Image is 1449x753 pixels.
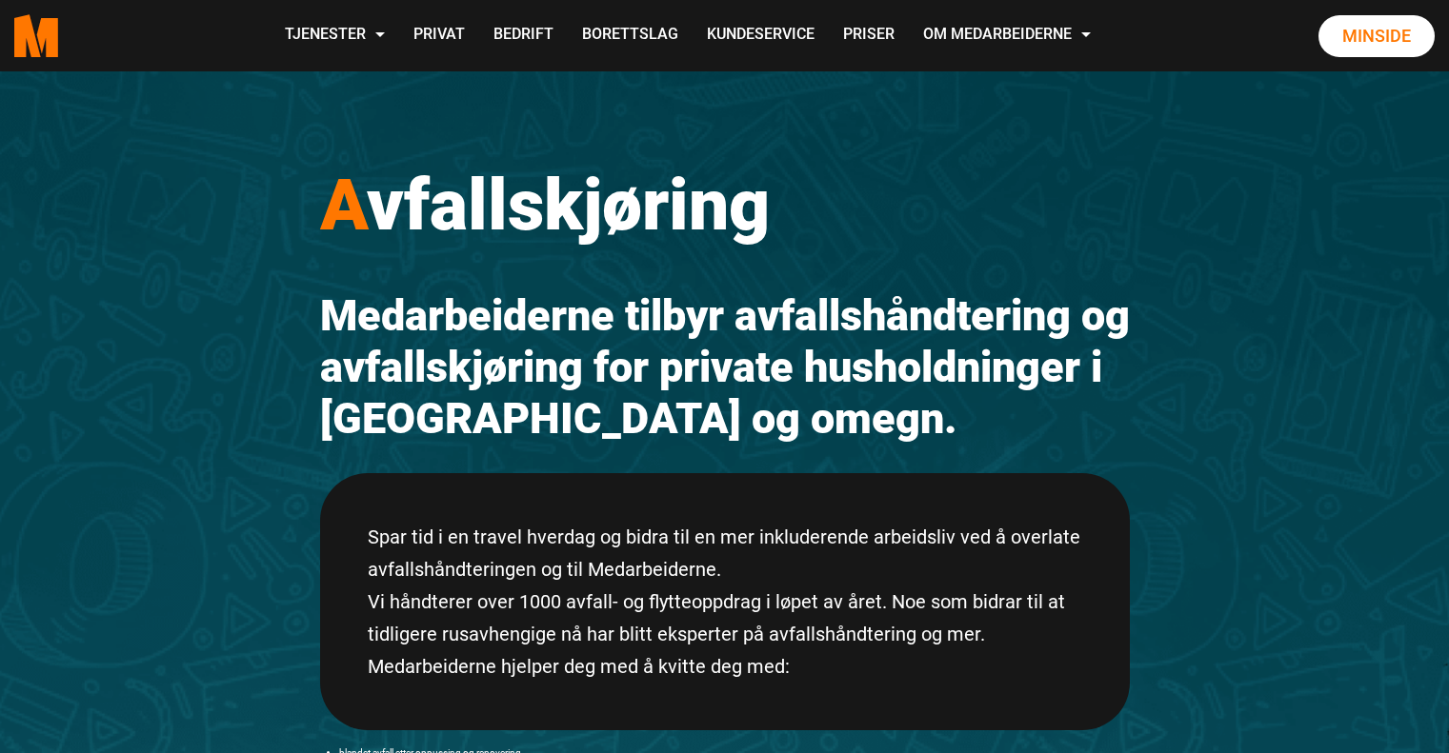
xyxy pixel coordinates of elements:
a: Borettslag [568,2,693,69]
h2: Medarbeiderne tilbyr avfallshåndtering og avfallskjøring for private husholdninger i [GEOGRAPHIC_... [320,290,1130,445]
a: Tjenester [271,2,399,69]
a: Bedrift [479,2,568,69]
a: Priser [829,2,909,69]
span: A [320,163,367,247]
div: Spar tid i en travel hverdag og bidra til en mer inkluderende arbeidsliv ved å overlate avfallshå... [320,473,1130,730]
h1: vfallskjøring [320,162,1130,248]
a: Kundeservice [693,2,829,69]
a: Minside [1318,15,1435,57]
a: Privat [399,2,479,69]
a: Om Medarbeiderne [909,2,1105,69]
